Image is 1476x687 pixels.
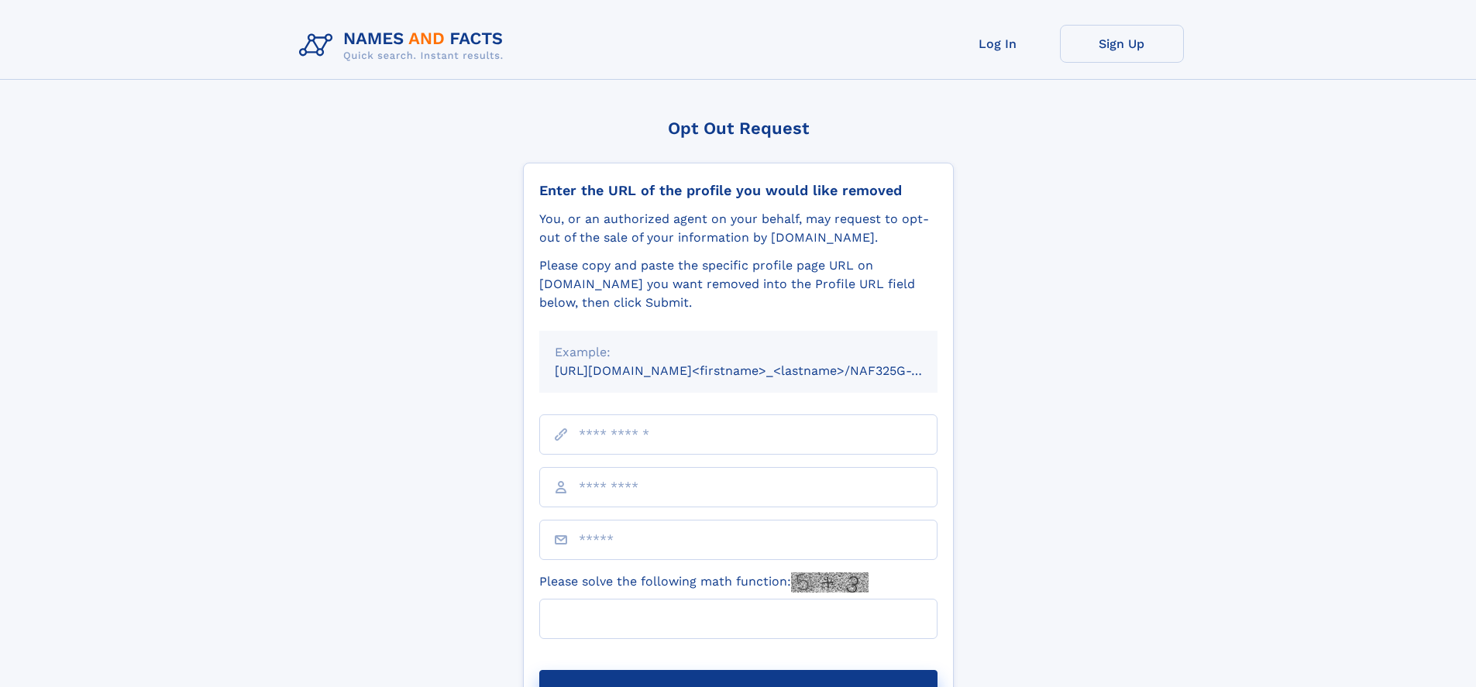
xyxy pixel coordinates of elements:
[523,119,954,138] div: Opt Out Request
[1060,25,1184,63] a: Sign Up
[936,25,1060,63] a: Log In
[539,182,938,199] div: Enter the URL of the profile you would like removed
[539,210,938,247] div: You, or an authorized agent on your behalf, may request to opt-out of the sale of your informatio...
[555,343,922,362] div: Example:
[539,256,938,312] div: Please copy and paste the specific profile page URL on [DOMAIN_NAME] you want removed into the Pr...
[539,572,869,593] label: Please solve the following math function:
[293,25,516,67] img: Logo Names and Facts
[555,363,967,378] small: [URL][DOMAIN_NAME]<firstname>_<lastname>/NAF325G-xxxxxxxx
